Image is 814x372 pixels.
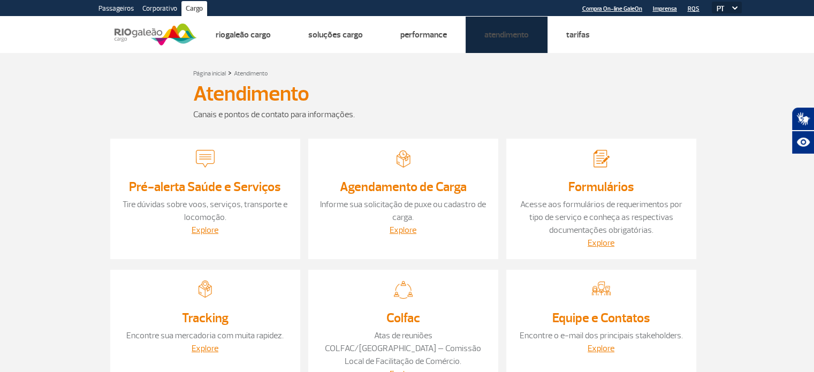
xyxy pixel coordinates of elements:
a: Atas de reuniões COLFAC/[GEOGRAPHIC_DATA] – Comissão Local de Facilitação de Comércio. [325,330,481,367]
a: RQS [688,5,699,12]
a: Explore [588,238,614,248]
a: Colfac [386,310,420,326]
a: Atendimento [234,70,268,78]
a: Passageiros [94,1,138,18]
a: Explore [390,225,416,236]
a: Explore [588,343,614,354]
button: Abrir tradutor de língua de sinais. [792,107,814,131]
a: Corporativo [138,1,181,18]
a: Encontre sua mercadoria com muita rapidez. [126,330,284,341]
a: Riogaleão Cargo [216,29,271,40]
a: Tarifas [566,29,590,40]
img: Acesse aos formulários de requerimentos por tipo de serviço e conheça as respectivas documentaçõe... [592,149,611,168]
a: Atendimento [484,29,529,40]
a: Cargo [181,1,207,18]
a: > [228,66,232,79]
a: Tracking [182,310,229,326]
a: Equipe e Contatos [552,310,650,326]
a: Explore [192,343,218,354]
div: Canais e pontos de contato para informações. [193,108,621,121]
a: Explore [192,225,218,236]
a: Página inicial [193,70,226,78]
a: Acesse aos formulários de requerimentos por tipo de serviço e conheça as respectivas documentaçõe... [520,199,682,236]
a: Pré-alerta Saúde e Serviços [129,179,281,195]
div: Plugin de acessibilidade da Hand Talk. [792,107,814,154]
img: Atas de reuniões COLFAC/RJ – Comissão Local de Facilitação de Comércio. [394,280,413,299]
a: Performance [400,29,447,40]
button: Abrir recursos assistivos. [792,131,814,154]
a: Compra On-line GaleOn [582,5,642,12]
a: Imprensa [653,5,677,12]
a: Informe sua solicitação de puxe ou cadastro de carga. [320,199,486,223]
a: Encontre o e-mail dos principais stakeholders. [520,330,683,341]
a: Soluções Cargo [308,29,363,40]
img: Encontre o e-mail dos principais stakeholders. [592,282,611,295]
img: Informe sua solicitação de puxe ou cadastro de carga. [394,149,413,168]
img: Encontre sua mercadoria com muita rapidez. [199,280,212,298]
a: Tire dúvidas sobre voos, serviços, transporte e locomoção. [123,199,287,223]
h1: Atendimento [193,85,621,103]
a: Agendamento de Carga [340,179,467,195]
img: Tire dúvidas sobre voos, serviços, transporte e locomoção. [196,149,215,168]
a: Formulários [568,179,634,195]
